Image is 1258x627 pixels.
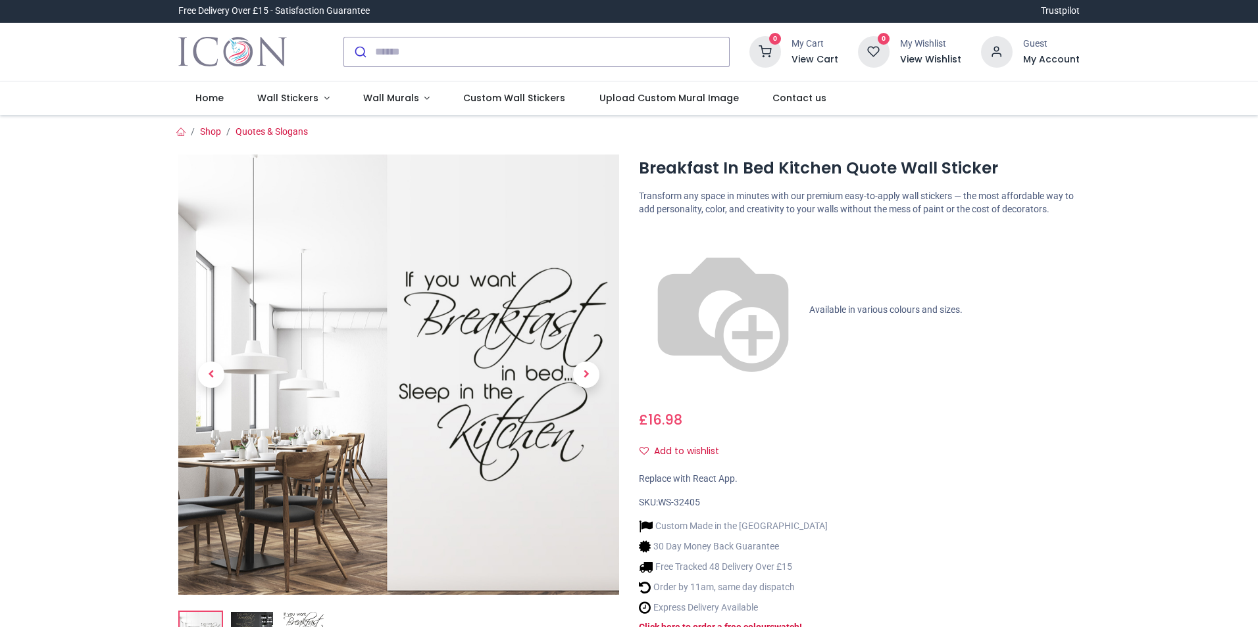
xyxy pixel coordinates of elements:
a: Next [553,220,619,528]
span: 16.98 [648,410,682,429]
li: 30 Day Money Back Guarantee [639,540,828,553]
div: SKU: [639,496,1080,509]
img: Breakfast In Bed Kitchen Quote Wall Sticker [178,154,619,595]
p: Transform any space in minutes with our premium easy-to-apply wall stickers — the most affordable... [639,190,1080,216]
span: Custom Wall Stickers [463,91,565,104]
a: View Cart [792,53,838,66]
sup: 0 [769,33,782,45]
span: Previous [198,361,224,388]
a: My Account [1023,53,1080,66]
span: Wall Stickers [257,91,318,104]
span: Upload Custom Mural Image [599,91,739,104]
a: Wall Murals [346,81,447,116]
span: Available in various colours and sizes. [809,304,963,315]
img: Icon Wall Stickers [178,34,287,70]
a: View Wishlist [900,53,961,66]
a: Quotes & Slogans [236,126,308,137]
a: 0 [858,45,890,56]
span: Contact us [772,91,826,104]
img: color-wheel.png [639,226,807,394]
a: Wall Stickers [240,81,346,116]
li: Free Tracked 48 Delivery Over £15 [639,560,828,574]
div: Free Delivery Over £15 - Satisfaction Guarantee [178,5,370,18]
button: Add to wishlistAdd to wishlist [639,440,730,463]
a: Logo of Icon Wall Stickers [178,34,287,70]
div: My Cart [792,37,838,51]
sup: 0 [878,33,890,45]
a: Shop [200,126,221,137]
div: Guest [1023,37,1080,51]
li: Order by 11am, same day dispatch [639,580,828,594]
a: Trustpilot [1041,5,1080,18]
span: £ [639,410,682,429]
li: Express Delivery Available [639,601,828,615]
li: Custom Made in the [GEOGRAPHIC_DATA] [639,519,828,533]
a: 0 [749,45,781,56]
div: My Wishlist [900,37,961,51]
span: Home [195,91,224,104]
div: Replace with React App. [639,473,1080,486]
button: Submit [344,37,375,66]
a: Previous [178,220,244,528]
span: Next [573,361,599,388]
span: WS-32405 [658,497,700,507]
h1: Breakfast In Bed Kitchen Quote Wall Sticker [639,157,1080,179]
i: Add to wishlist [640,446,649,455]
span: Wall Murals [363,91,419,104]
